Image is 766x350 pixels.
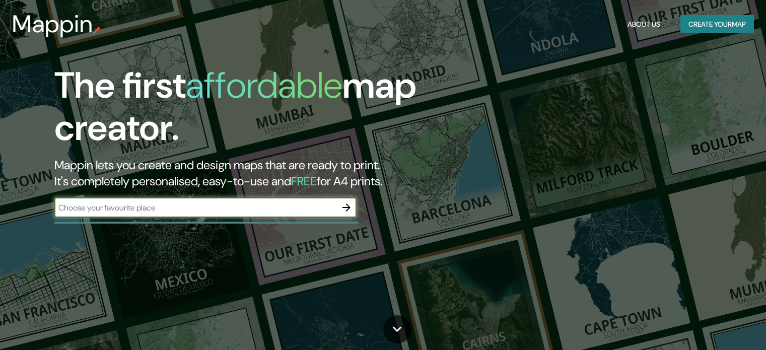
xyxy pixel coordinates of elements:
h5: FREE [291,173,317,189]
button: Create yourmap [680,15,754,34]
img: mappin-pin [93,26,101,34]
h3: Mappin [12,10,93,38]
h1: affordable [186,62,342,109]
input: Choose your favourite place [54,202,336,214]
button: About Us [623,15,664,34]
h2: Mappin lets you create and design maps that are ready to print. It's completely personalised, eas... [54,157,438,189]
h1: The first map creator. [54,64,438,157]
